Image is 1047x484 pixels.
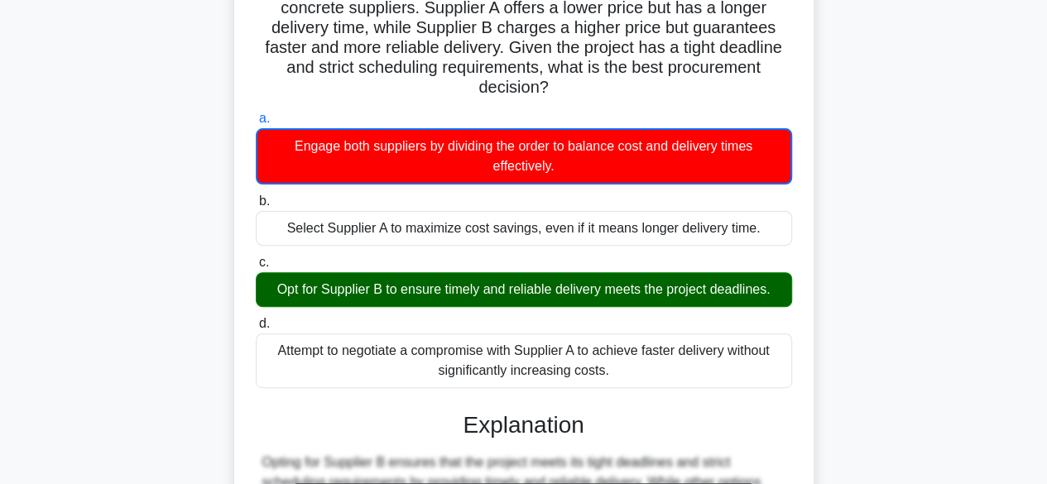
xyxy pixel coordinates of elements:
h3: Explanation [266,411,782,439]
span: b. [259,194,270,208]
div: Select Supplier A to maximize cost savings, even if it means longer delivery time. [256,211,792,246]
span: c. [259,255,269,269]
span: a. [259,111,270,125]
div: Opt for Supplier B to ensure timely and reliable delivery meets the project deadlines. [256,272,792,307]
div: Attempt to negotiate a compromise with Supplier A to achieve faster delivery without significantl... [256,333,792,388]
div: Engage both suppliers by dividing the order to balance cost and delivery times effectively. [256,128,792,184]
span: d. [259,316,270,330]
